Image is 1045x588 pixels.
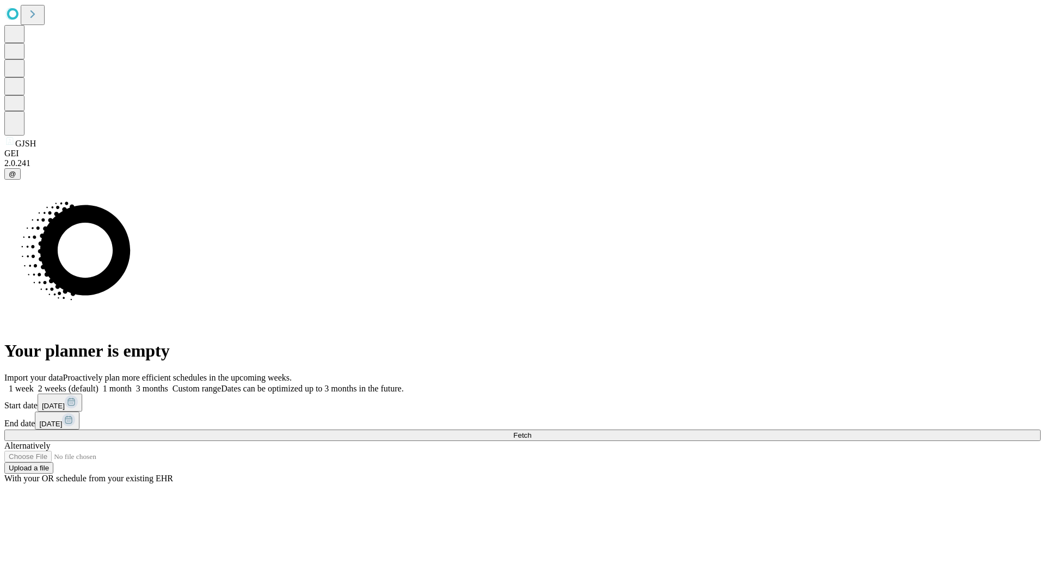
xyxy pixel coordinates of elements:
span: Dates can be optimized up to 3 months in the future. [221,384,403,393]
span: [DATE] [42,402,65,410]
span: Fetch [513,431,531,439]
span: 1 month [103,384,132,393]
div: 2.0.241 [4,158,1041,168]
span: [DATE] [39,420,62,428]
div: GEI [4,149,1041,158]
div: End date [4,412,1041,430]
span: 2 weeks (default) [38,384,99,393]
span: @ [9,170,16,178]
span: GJSH [15,139,36,148]
span: 1 week [9,384,34,393]
span: 3 months [136,384,168,393]
span: Custom range [173,384,221,393]
button: Upload a file [4,462,53,474]
button: [DATE] [35,412,79,430]
span: Import your data [4,373,63,382]
h1: Your planner is empty [4,341,1041,361]
button: [DATE] [38,394,82,412]
span: Alternatively [4,441,50,450]
button: @ [4,168,21,180]
span: Proactively plan more efficient schedules in the upcoming weeks. [63,373,292,382]
div: Start date [4,394,1041,412]
span: With your OR schedule from your existing EHR [4,474,173,483]
button: Fetch [4,430,1041,441]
